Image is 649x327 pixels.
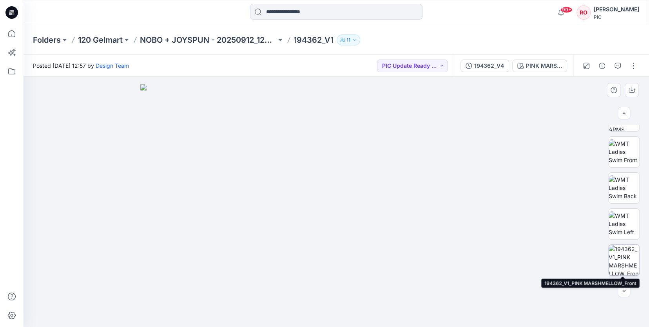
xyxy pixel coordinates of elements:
div: PINK MARSHMELLOW [526,61,562,70]
a: 120 Gelmart [78,34,123,45]
button: PINK MARSHMELLOW [512,60,567,72]
button: 194362_V4 [460,60,509,72]
img: eyJhbGciOiJIUzI1NiIsImtpZCI6IjAiLCJzbHQiOiJzZXMiLCJ0eXAiOiJKV1QifQ.eyJkYXRhIjp7InR5cGUiOiJzdG9yYW... [140,84,532,327]
img: 194362_V1_PINK MARSHMELLOW_Front [609,245,639,275]
button: 11 [337,34,360,45]
div: [PERSON_NAME] [594,5,639,14]
span: Posted [DATE] 12:57 by [33,61,129,70]
p: 11 [346,36,350,44]
div: 194362_V4 [474,61,504,70]
img: WMT Ladies Swim Left [609,211,639,236]
button: Details [596,60,608,72]
a: Folders [33,34,61,45]
p: 194362_V1 [294,34,334,45]
a: NOBO + JOYSPUN - 20250912_120_GC [140,34,276,45]
div: RO [576,5,591,20]
img: WMT Ladies Swim Front [609,139,639,164]
img: WMT Ladies Swim Back [609,175,639,200]
a: Design Team [96,62,129,69]
span: 99+ [560,7,572,13]
div: PIC [594,14,639,20]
